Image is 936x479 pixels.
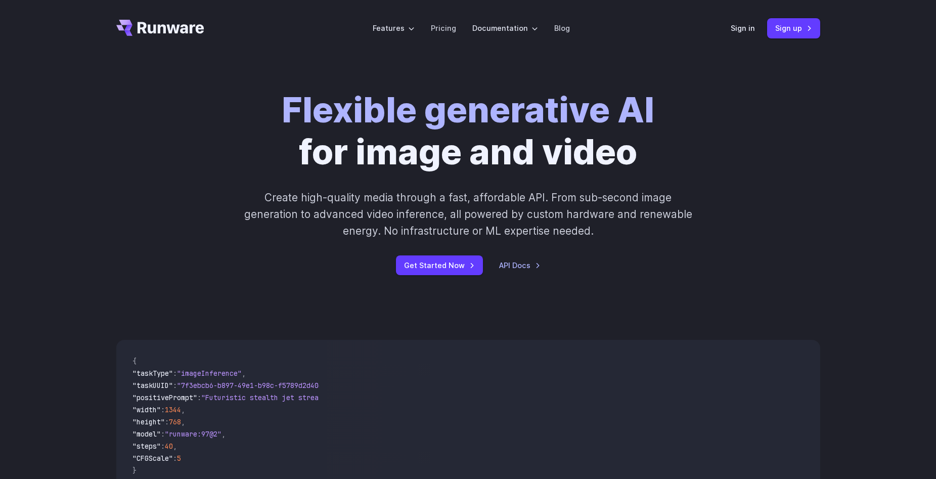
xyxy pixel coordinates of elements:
span: , [221,429,226,439]
span: "width" [132,405,161,414]
span: : [197,393,201,402]
span: { [132,357,137,366]
span: , [181,405,185,414]
span: "imageInference" [177,369,242,378]
a: Pricing [431,22,456,34]
a: Sign in [731,22,755,34]
span: : [161,405,165,414]
span: "taskUUID" [132,381,173,390]
span: } [132,466,137,475]
a: Blog [554,22,570,34]
label: Documentation [472,22,538,34]
a: Sign up [767,18,820,38]
span: : [173,369,177,378]
span: "taskType" [132,369,173,378]
span: : [173,381,177,390]
span: : [161,429,165,439]
span: , [181,417,185,426]
span: , [242,369,246,378]
span: "steps" [132,442,161,451]
span: 40 [165,442,173,451]
label: Features [373,22,415,34]
a: Go to / [116,20,204,36]
span: "model" [132,429,161,439]
span: "7f3ebcb6-b897-49e1-b98c-f5789d2d40d7" [177,381,331,390]
span: : [165,417,169,426]
span: : [173,454,177,463]
span: "Futuristic stealth jet streaking through a neon-lit cityscape with glowing purple exhaust" [201,393,569,402]
span: 1344 [165,405,181,414]
a: API Docs [499,259,541,271]
p: Create high-quality media through a fast, affordable API. From sub-second image generation to adv... [243,189,693,240]
strong: Flexible generative AI [282,89,654,131]
span: 768 [169,417,181,426]
span: 5 [177,454,181,463]
a: Get Started Now [396,255,483,275]
span: "height" [132,417,165,426]
span: "CFGScale" [132,454,173,463]
h1: for image and video [282,89,654,173]
span: "runware:97@2" [165,429,221,439]
span: , [173,442,177,451]
span: "positivePrompt" [132,393,197,402]
span: : [161,442,165,451]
